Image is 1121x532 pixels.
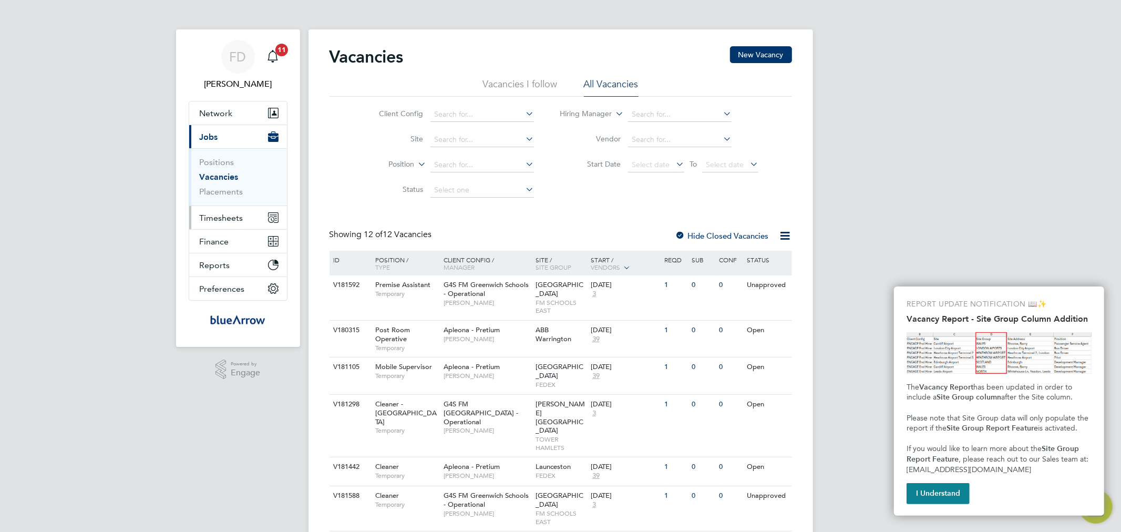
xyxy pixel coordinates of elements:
[444,426,530,435] span: [PERSON_NAME]
[591,326,659,335] div: [DATE]
[444,299,530,307] span: [PERSON_NAME]
[1001,393,1073,402] span: after the Site column.
[364,229,383,240] span: 12 of
[231,360,260,369] span: Powered by
[907,332,1092,374] img: Site Group Column in Vacancy Report
[937,393,1001,402] strong: Site Group column
[444,280,529,298] span: G4S FM Greenwich Schools - Operational
[231,369,260,377] span: Engage
[331,275,368,295] div: V181592
[662,486,689,506] div: 1
[591,409,598,418] span: 3
[331,457,368,477] div: V181442
[536,472,585,480] span: FEDEX
[363,109,423,118] label: Client Config
[375,472,438,480] span: Temporary
[706,160,744,169] span: Select date
[632,160,670,169] span: Select date
[375,280,430,289] span: Premise Assistant
[744,275,790,295] div: Unapproved
[675,231,769,241] label: Hide Closed Vacancies
[744,457,790,477] div: Open
[536,263,571,271] span: Site Group
[591,335,601,344] span: 39
[894,287,1104,516] div: Vacancy Report - Site Group Column Addition
[430,107,534,122] input: Search for...
[331,486,368,506] div: V181588
[200,157,234,167] a: Positions
[375,462,399,471] span: Cleaner
[744,251,790,269] div: Status
[375,400,437,426] span: Cleaner - [GEOGRAPHIC_DATA]
[536,325,571,343] span: ABB Warrington
[375,491,399,500] span: Cleaner
[744,321,790,340] div: Open
[536,491,583,509] span: [GEOGRAPHIC_DATA]
[689,457,716,477] div: 0
[591,372,601,381] span: 39
[689,251,716,269] div: Sub
[628,132,732,147] input: Search for...
[189,40,287,90] a: Go to account details
[444,325,500,334] span: Apleona - Pretium
[375,344,438,352] span: Temporary
[200,213,243,223] span: Timesheets
[375,325,410,343] span: Post Room Operative
[717,395,744,414] div: 0
[330,229,434,240] div: Showing
[536,462,571,471] span: Launceston
[717,321,744,340] div: 0
[717,251,744,269] div: Conf
[275,44,288,56] span: 11
[689,275,716,295] div: 0
[444,462,500,471] span: Apleona - Pretium
[907,383,919,392] span: The
[591,263,620,271] span: Vendors
[551,109,612,119] label: Hiring Manager
[430,132,534,147] input: Search for...
[367,251,441,276] div: Position /
[730,46,792,63] button: New Vacancy
[533,251,588,276] div: Site /
[536,280,583,298] span: [GEOGRAPHIC_DATA]
[354,159,414,170] label: Position
[919,383,973,392] strong: Vacancy Report
[444,472,530,480] span: [PERSON_NAME]
[584,78,639,97] li: All Vacancies
[331,321,368,340] div: V180315
[483,78,558,97] li: Vacancies I follow
[536,362,583,380] span: [GEOGRAPHIC_DATA]
[444,362,500,371] span: Apleona - Pretium
[536,435,585,452] span: TOWER HAMLETS
[430,183,534,198] input: Select one
[662,321,689,340] div: 1
[907,444,1081,464] strong: Site Group Report Feature
[686,157,700,171] span: To
[591,492,659,500] div: [DATE]
[200,172,239,182] a: Vacancies
[375,290,438,298] span: Temporary
[444,400,518,426] span: G4S FM [GEOGRAPHIC_DATA] - Operational
[907,483,970,504] button: I Understand
[560,159,621,169] label: Start Date
[331,357,368,377] div: V181105
[363,134,423,144] label: Site
[444,491,529,509] span: G4S FM Greenwich Schools - Operational
[536,381,585,389] span: FEDEX
[375,500,438,509] span: Temporary
[536,299,585,315] span: FM SCHOOLS EAST
[375,362,432,371] span: Mobile Supervisor
[947,424,1038,433] strong: Site Group Report Feature
[717,457,744,477] div: 0
[200,187,243,197] a: Placements
[210,311,265,328] img: bluearrow-logo-retina.png
[689,357,716,377] div: 0
[662,357,689,377] div: 1
[591,463,659,472] div: [DATE]
[444,509,530,518] span: [PERSON_NAME]
[689,395,716,414] div: 0
[744,357,790,377] div: Open
[689,321,716,340] div: 0
[536,400,585,435] span: [PERSON_NAME][GEOGRAPHIC_DATA]
[441,251,533,276] div: Client Config /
